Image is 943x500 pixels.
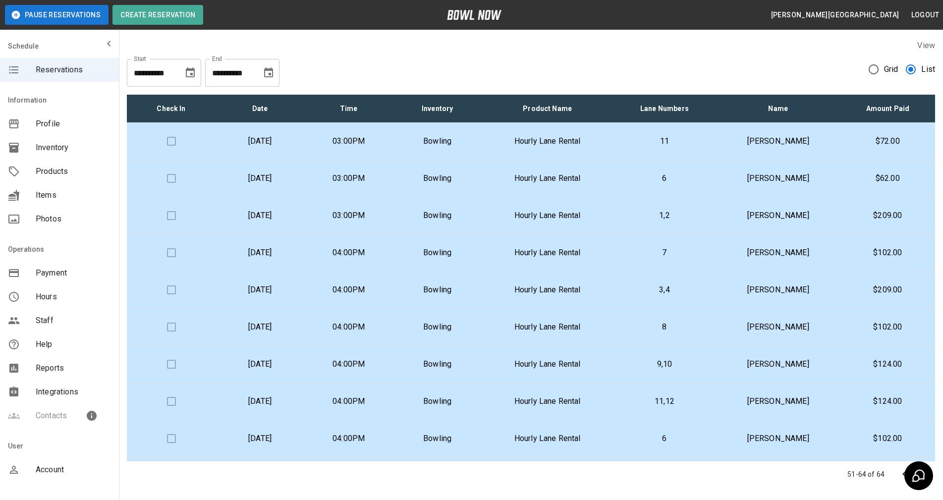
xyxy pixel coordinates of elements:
[36,315,111,327] span: Staff
[401,247,474,259] p: Bowling
[621,247,708,259] p: 7
[393,95,482,123] th: Inventory
[613,95,716,123] th: Lane Numbers
[724,135,832,147] p: [PERSON_NAME]
[848,210,927,222] p: $209.00
[259,63,278,83] button: Choose date, selected date is Sep 18, 2025
[312,433,385,444] p: 04:00PM
[724,433,832,444] p: [PERSON_NAME]
[401,172,474,184] p: Bowling
[848,172,927,184] p: $62.00
[848,395,927,407] p: $124.00
[848,247,927,259] p: $102.00
[223,284,296,296] p: [DATE]
[401,321,474,333] p: Bowling
[490,321,605,333] p: Hourly Lane Rental
[223,433,296,444] p: [DATE]
[894,464,914,484] button: Go to previous page
[223,135,296,147] p: [DATE]
[447,10,501,20] img: logo
[223,395,296,407] p: [DATE]
[724,321,832,333] p: [PERSON_NAME]
[847,469,885,479] p: 51-64 of 64
[312,321,385,333] p: 04:00PM
[716,95,840,123] th: Name
[401,210,474,222] p: Bowling
[36,64,111,76] span: Reservations
[312,358,385,370] p: 04:00PM
[490,172,605,184] p: Hourly Lane Rental
[401,284,474,296] p: Bowling
[223,172,296,184] p: [DATE]
[848,135,927,147] p: $72.00
[36,291,111,303] span: Hours
[917,41,935,50] label: View
[112,5,203,25] button: Create Reservation
[36,142,111,154] span: Inventory
[36,464,111,476] span: Account
[312,395,385,407] p: 04:00PM
[848,321,927,333] p: $102.00
[312,172,385,184] p: 03:00PM
[621,210,708,222] p: 1,2
[36,118,111,130] span: Profile
[848,358,927,370] p: $124.00
[312,210,385,222] p: 03:00PM
[490,395,605,407] p: Hourly Lane Rental
[312,135,385,147] p: 03:00PM
[907,6,943,24] button: Logout
[490,433,605,444] p: Hourly Lane Rental
[724,395,832,407] p: [PERSON_NAME]
[884,63,898,75] span: Grid
[490,358,605,370] p: Hourly Lane Rental
[401,433,474,444] p: Bowling
[36,362,111,374] span: Reports
[180,63,200,83] button: Choose date, selected date is Aug 18, 2025
[36,267,111,279] span: Payment
[490,135,605,147] p: Hourly Lane Rental
[621,358,708,370] p: 9,10
[724,172,832,184] p: [PERSON_NAME]
[767,6,903,24] button: [PERSON_NAME][GEOGRAPHIC_DATA]
[621,135,708,147] p: 11
[724,358,832,370] p: [PERSON_NAME]
[921,63,935,75] span: List
[36,338,111,350] span: Help
[36,386,111,398] span: Integrations
[36,189,111,201] span: Items
[482,95,613,123] th: Product Name
[724,284,832,296] p: [PERSON_NAME]
[848,433,927,444] p: $102.00
[304,95,393,123] th: Time
[490,247,605,259] p: Hourly Lane Rental
[621,284,708,296] p: 3,4
[840,95,935,123] th: Amount Paid
[36,213,111,225] span: Photos
[401,395,474,407] p: Bowling
[312,247,385,259] p: 04:00PM
[223,358,296,370] p: [DATE]
[312,284,385,296] p: 04:00PM
[490,210,605,222] p: Hourly Lane Rental
[36,166,111,177] span: Products
[724,210,832,222] p: [PERSON_NAME]
[223,247,296,259] p: [DATE]
[724,247,832,259] p: [PERSON_NAME]
[621,395,708,407] p: 11,12
[5,5,109,25] button: Pause Reservations
[401,358,474,370] p: Bowling
[621,321,708,333] p: 8
[223,321,296,333] p: [DATE]
[216,95,304,123] th: Date
[621,172,708,184] p: 6
[490,284,605,296] p: Hourly Lane Rental
[223,210,296,222] p: [DATE]
[401,135,474,147] p: Bowling
[621,433,708,444] p: 6
[848,284,927,296] p: $209.00
[127,95,216,123] th: Check In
